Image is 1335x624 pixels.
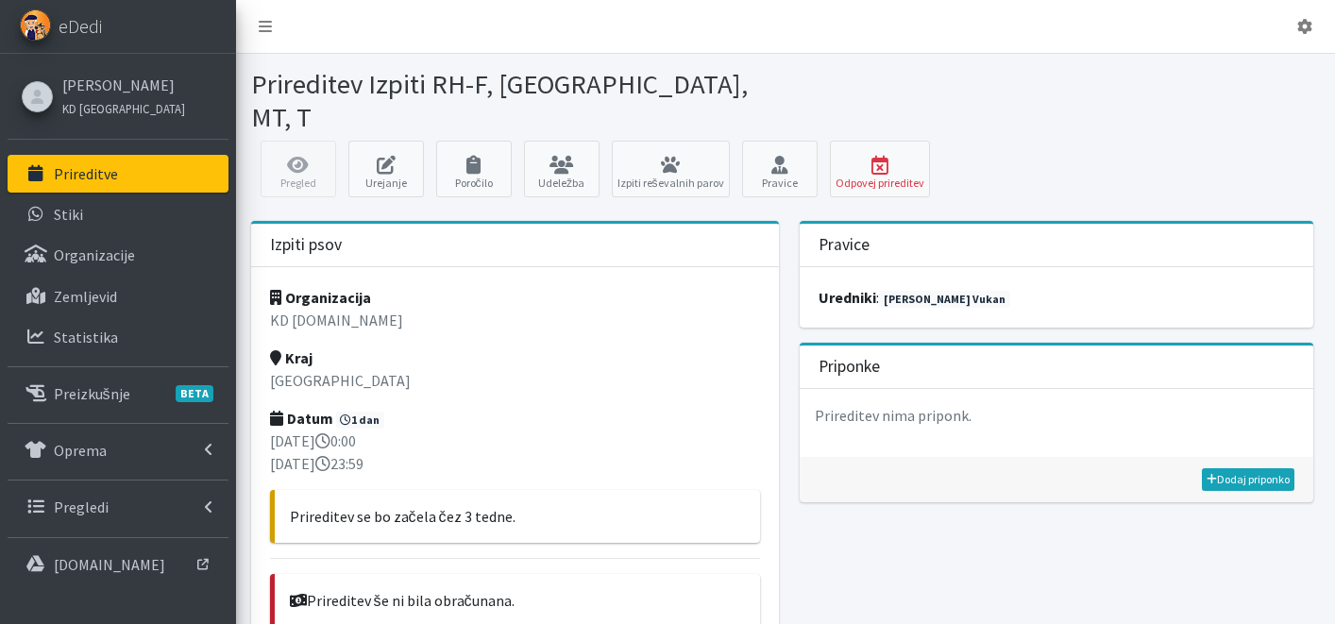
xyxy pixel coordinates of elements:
[54,287,117,306] p: Zemljevid
[251,68,779,133] h1: Prireditev Izpiti RH-F, [GEOGRAPHIC_DATA], MT, T
[879,291,1010,308] a: [PERSON_NAME] Vukan
[8,318,228,356] a: Statistika
[270,409,333,428] strong: Datum
[819,288,876,307] strong: uredniki
[54,441,107,460] p: Oprema
[8,375,228,413] a: PreizkušnjeBETA
[8,488,228,526] a: Pregledi
[8,431,228,469] a: Oprema
[8,236,228,274] a: Organizacije
[270,430,760,475] p: [DATE] 0:00 [DATE] 23:59
[830,141,930,197] button: Odpovej prireditev
[62,101,185,116] small: KD [GEOGRAPHIC_DATA]
[54,245,135,264] p: Organizacije
[54,205,83,224] p: Stiki
[819,357,880,377] h3: Priponke
[62,96,185,119] a: KD [GEOGRAPHIC_DATA]
[819,235,870,255] h3: Pravice
[336,412,385,429] span: 1 dan
[54,498,109,516] p: Pregledi
[8,278,228,315] a: Zemljevid
[270,288,371,307] strong: Organizacija
[8,195,228,233] a: Stiki
[54,555,165,574] p: [DOMAIN_NAME]
[800,267,1313,328] div: :
[742,141,818,197] a: Pravice
[612,141,730,197] a: Izpiti reševalnih parov
[270,369,760,392] p: [GEOGRAPHIC_DATA]
[54,384,130,403] p: Preizkušnje
[800,389,1313,442] p: Prireditev nima priponk.
[59,12,102,41] span: eDedi
[20,9,51,41] img: eDedi
[270,235,342,255] h3: Izpiti psov
[270,309,760,331] p: KD [DOMAIN_NAME]
[436,141,512,197] a: Poročilo
[290,505,745,528] p: Prireditev se bo začela čez 3 tedne.
[1202,468,1294,491] a: Dodaj priponko
[176,385,213,402] span: BETA
[8,155,228,193] a: Prireditve
[348,141,424,197] a: Urejanje
[524,141,600,197] a: Udeležba
[54,328,118,346] p: Statistika
[62,74,185,96] a: [PERSON_NAME]
[270,348,313,367] strong: Kraj
[8,546,228,583] a: [DOMAIN_NAME]
[54,164,118,183] p: Prireditve
[290,589,745,612] p: Prireditev še ni bila obračunana.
